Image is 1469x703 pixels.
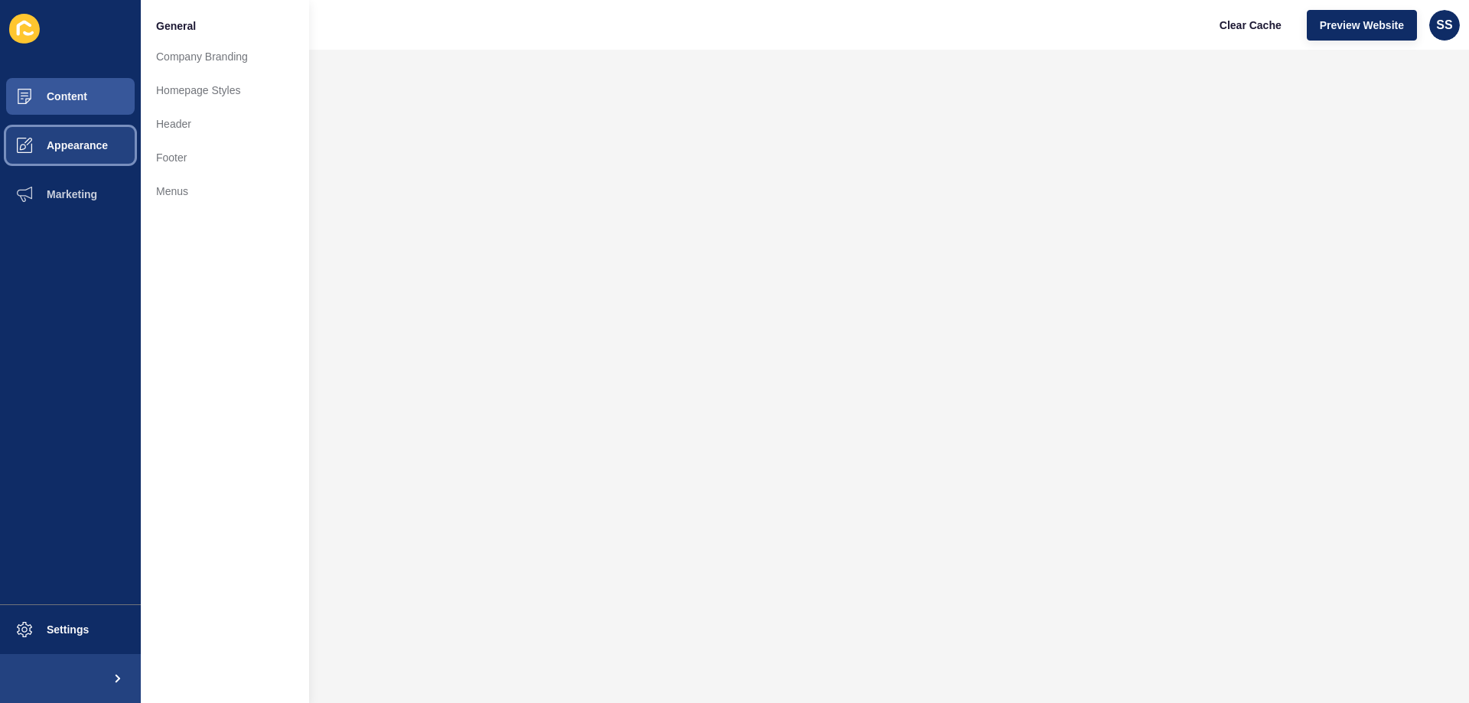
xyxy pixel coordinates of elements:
span: Preview Website [1320,18,1404,33]
a: Company Branding [141,40,309,73]
a: Homepage Styles [141,73,309,107]
a: Menus [141,174,309,208]
span: SS [1436,18,1452,33]
span: General [156,18,196,34]
a: Header [141,107,309,141]
button: Preview Website [1307,10,1417,41]
span: Clear Cache [1220,18,1282,33]
a: Footer [141,141,309,174]
button: Clear Cache [1207,10,1295,41]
